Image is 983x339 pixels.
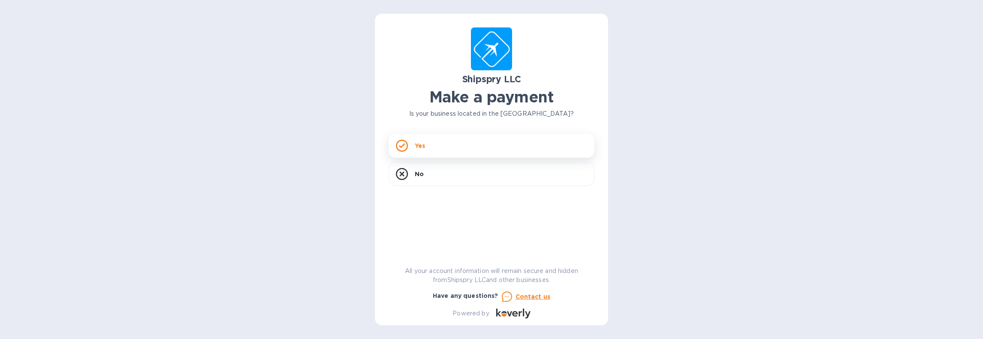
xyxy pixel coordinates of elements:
[389,267,594,285] p: All your account information will remain secure and hidden from Shipspry LLC and other businesses.
[433,292,498,299] b: Have any questions?
[415,141,425,150] p: Yes
[515,293,551,300] u: Contact us
[453,309,489,318] p: Powered by
[462,74,521,84] b: Shipspry LLC
[389,109,594,118] p: Is your business located in the [GEOGRAPHIC_DATA]?
[389,88,594,106] h1: Make a payment
[415,170,424,178] p: No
